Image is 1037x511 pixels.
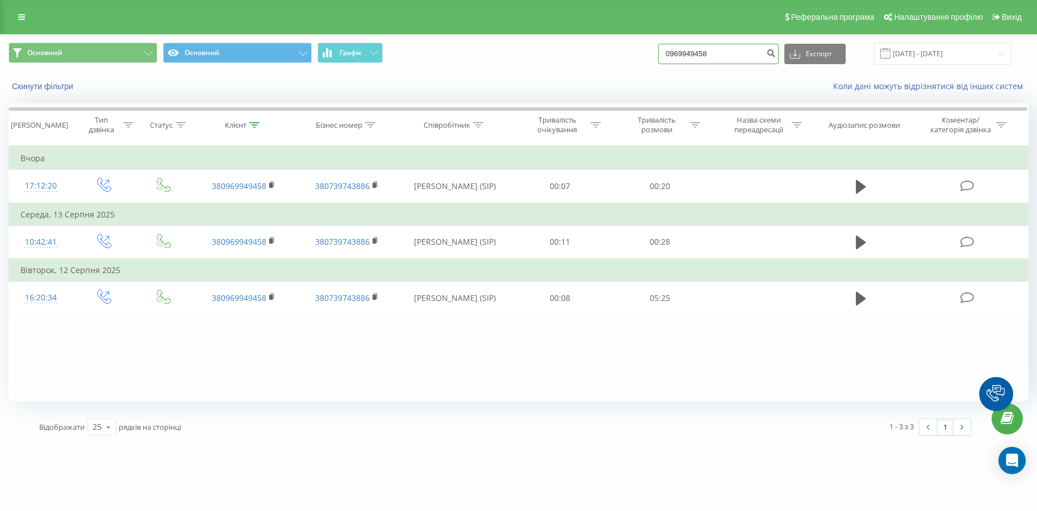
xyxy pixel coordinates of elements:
td: Вівторок, 12 Серпня 2025 [9,259,1028,282]
button: Експорт [784,44,846,64]
td: Вчора [9,147,1028,170]
div: 10:42:41 [20,231,61,253]
td: 00:20 [610,170,709,203]
a: 380969949458 [212,181,266,191]
a: 1 [936,419,954,435]
div: Аудіозапис розмови [829,120,900,130]
div: 17:12:20 [20,175,61,197]
div: Співробітник [424,120,470,130]
span: Основний [27,48,62,57]
td: 00:11 [511,225,610,259]
div: Клієнт [225,120,246,130]
a: 380739743886 [315,236,370,247]
div: Open Intercom Messenger [998,447,1026,474]
button: Основний [9,43,157,63]
a: 380969949458 [212,236,266,247]
a: 380739743886 [315,292,370,303]
a: Коли дані можуть відрізнятися вiд інших систем [833,81,1028,91]
a: 380969949458 [212,292,266,303]
td: [PERSON_NAME] (SIP) [399,225,510,259]
div: Назва схеми переадресації [728,115,789,135]
span: рядків на сторінці [119,422,181,432]
div: Статус [150,120,173,130]
td: 05:25 [610,282,709,315]
span: Відображати [39,422,85,432]
td: Середа, 13 Серпня 2025 [9,203,1028,226]
div: Коментар/категорія дзвінка [927,115,993,135]
td: [PERSON_NAME] (SIP) [399,282,510,315]
a: 380739743886 [315,181,370,191]
div: 16:20:34 [20,287,61,309]
div: Тип дзвінка [82,115,120,135]
div: Тривалість розмови [626,115,687,135]
span: Реферальна програма [791,12,875,22]
div: 25 [93,421,102,433]
td: [PERSON_NAME] (SIP) [399,170,510,203]
input: Пошук за номером [658,44,779,64]
div: [PERSON_NAME] [11,120,68,130]
td: 00:07 [511,170,610,203]
button: Графік [317,43,383,63]
td: 00:28 [610,225,709,259]
div: Бізнес номер [316,120,362,130]
span: Налаштування профілю [894,12,982,22]
div: Тривалість очікування [527,115,588,135]
button: Скинути фільтри [9,81,79,91]
span: Графік [340,49,362,57]
span: Вихід [1002,12,1022,22]
div: 1 - 3 з 3 [889,421,914,432]
td: 00:08 [511,282,610,315]
button: Основний [163,43,312,63]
